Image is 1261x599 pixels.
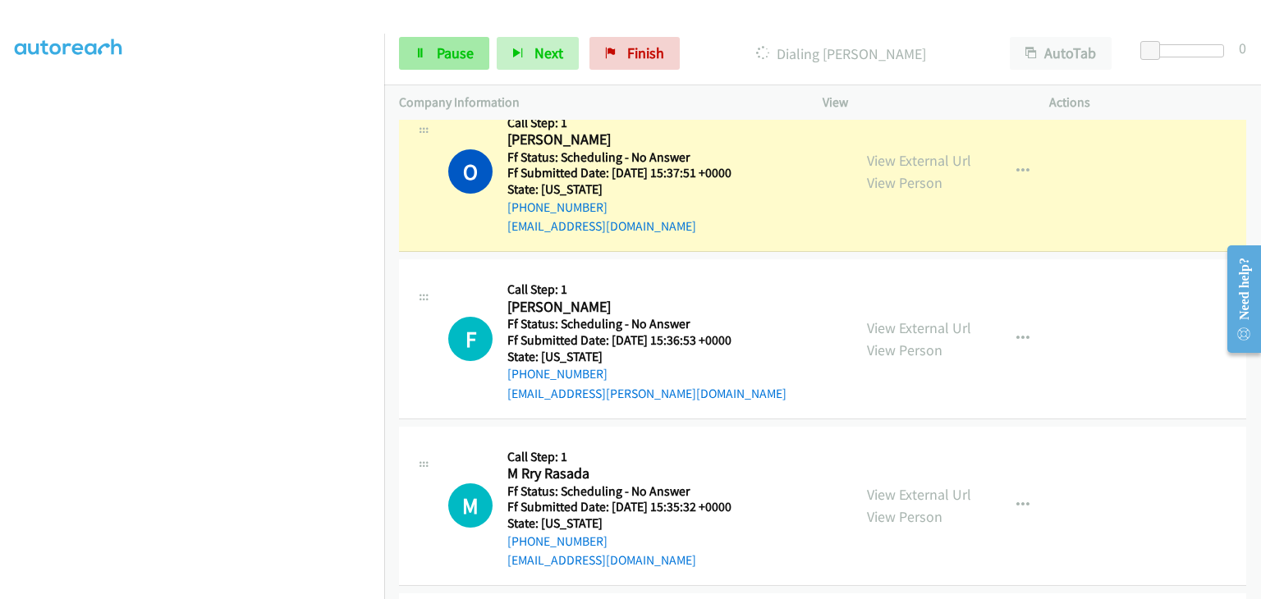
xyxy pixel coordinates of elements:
[823,93,1020,112] p: View
[1049,93,1246,112] p: Actions
[448,317,493,361] h1: F
[1149,44,1224,57] div: Delay between calls (in seconds)
[867,485,971,504] a: View External Url
[448,149,493,194] h1: O
[507,218,696,234] a: [EMAIL_ADDRESS][DOMAIN_NAME]
[507,449,752,465] h5: Call Step: 1
[507,349,786,365] h5: State: [US_STATE]
[507,332,786,349] h5: Ff Submitted Date: [DATE] 15:36:53 +0000
[507,199,608,215] a: [PHONE_NUMBER]
[702,43,980,65] p: Dialing [PERSON_NAME]
[1214,234,1261,364] iframe: Resource Center
[1239,37,1246,59] div: 0
[507,515,752,532] h5: State: [US_STATE]
[507,115,752,131] h5: Call Step: 1
[867,341,942,359] a: View Person
[507,483,752,500] h5: Ff Status: Scheduling - No Answer
[507,316,786,332] h5: Ff Status: Scheduling - No Answer
[507,181,752,198] h5: State: [US_STATE]
[867,173,942,192] a: View Person
[867,151,971,170] a: View External Url
[627,43,664,62] span: Finish
[507,464,752,483] h2: M Rry Rasada
[497,37,579,70] button: Next
[589,37,680,70] a: Finish
[507,281,786,298] h5: Call Step: 1
[448,483,493,528] h1: M
[399,37,489,70] a: Pause
[507,386,786,401] a: [EMAIL_ADDRESS][PERSON_NAME][DOMAIN_NAME]
[534,43,563,62] span: Next
[399,93,793,112] p: Company Information
[507,366,608,382] a: [PHONE_NUMBER]
[507,149,752,166] h5: Ff Status: Scheduling - No Answer
[437,43,474,62] span: Pause
[507,552,696,568] a: [EMAIL_ADDRESS][DOMAIN_NAME]
[448,317,493,361] div: The call is yet to be attempted
[448,483,493,528] div: The call is yet to be attempted
[507,130,752,149] h2: [PERSON_NAME]
[867,507,942,526] a: View Person
[1010,37,1112,70] button: AutoTab
[507,298,752,317] h2: [PERSON_NAME]
[867,318,971,337] a: View External Url
[507,165,752,181] h5: Ff Submitted Date: [DATE] 15:37:51 +0000
[507,533,608,549] a: [PHONE_NUMBER]
[507,499,752,515] h5: Ff Submitted Date: [DATE] 15:35:32 +0000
